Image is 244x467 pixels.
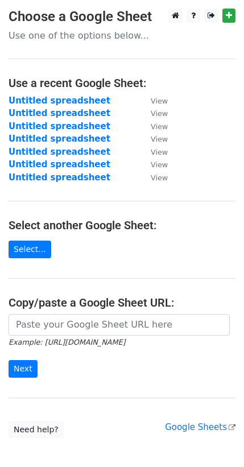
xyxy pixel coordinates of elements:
[9,147,110,157] a: Untitled spreadsheet
[139,121,168,131] a: View
[9,9,235,25] h3: Choose a Google Sheet
[139,147,168,157] a: View
[9,296,235,309] h4: Copy/paste a Google Sheet URL:
[9,218,235,232] h4: Select another Google Sheet:
[9,30,235,42] p: Use one of the options below...
[165,422,235,432] a: Google Sheets
[151,160,168,169] small: View
[151,109,168,118] small: View
[139,96,168,106] a: View
[9,108,110,118] a: Untitled spreadsheet
[9,421,64,439] a: Need help?
[9,159,110,170] a: Untitled spreadsheet
[151,122,168,131] small: View
[139,159,168,170] a: View
[9,172,110,183] a: Untitled spreadsheet
[9,96,110,106] a: Untitled spreadsheet
[9,121,110,131] a: Untitled spreadsheet
[9,360,38,378] input: Next
[9,241,51,258] a: Select...
[9,76,235,90] h4: Use a recent Google Sheet:
[9,314,230,336] input: Paste your Google Sheet URL here
[151,173,168,182] small: View
[139,108,168,118] a: View
[9,338,125,346] small: Example: [URL][DOMAIN_NAME]
[139,172,168,183] a: View
[151,148,168,156] small: View
[151,135,168,143] small: View
[9,134,110,144] a: Untitled spreadsheet
[139,134,168,144] a: View
[151,97,168,105] small: View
